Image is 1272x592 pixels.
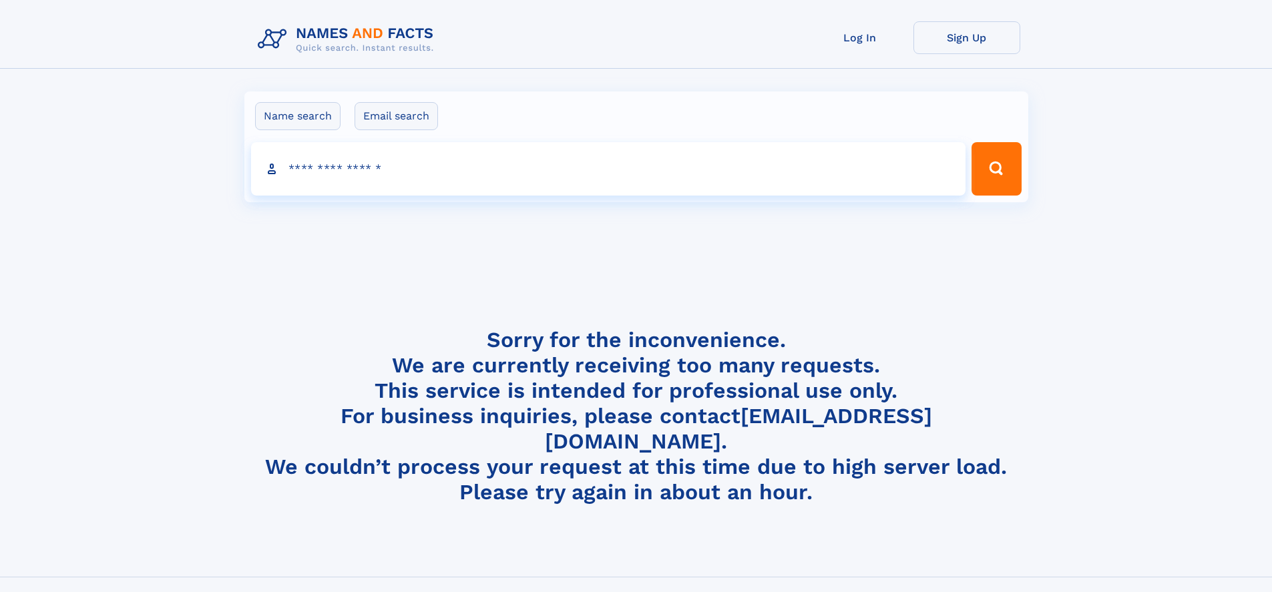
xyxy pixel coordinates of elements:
[252,327,1020,505] h4: Sorry for the inconvenience. We are currently receiving too many requests. This service is intend...
[252,21,445,57] img: Logo Names and Facts
[545,403,932,454] a: [EMAIL_ADDRESS][DOMAIN_NAME]
[972,142,1021,196] button: Search Button
[807,21,913,54] a: Log In
[913,21,1020,54] a: Sign Up
[355,102,438,130] label: Email search
[251,142,966,196] input: search input
[255,102,341,130] label: Name search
